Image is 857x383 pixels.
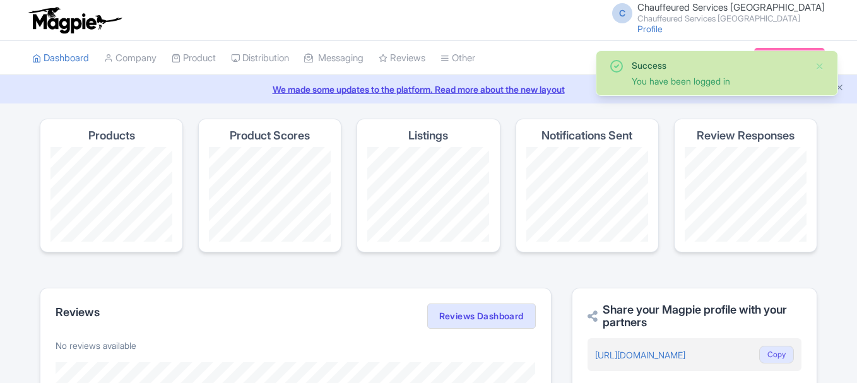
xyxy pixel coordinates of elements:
button: Copy [759,346,794,363]
p: No reviews available [56,339,536,352]
img: logo-ab69f6fb50320c5b225c76a69d11143b.png [26,6,124,34]
div: You have been logged in [632,74,805,88]
a: Company [104,41,157,76]
a: Messaging [304,41,363,76]
a: Dashboard [32,41,89,76]
div: Success [632,59,805,72]
a: Reviews [379,41,425,76]
h2: Reviews [56,306,100,319]
a: We made some updates to the platform. Read more about the new layout [8,83,849,96]
button: Close [815,59,825,74]
button: Close announcement [835,81,844,96]
a: Profile [637,23,663,34]
a: Product [172,41,216,76]
a: C Chauffeured Services [GEOGRAPHIC_DATA] Chauffeured Services [GEOGRAPHIC_DATA] [605,3,825,23]
a: [URL][DOMAIN_NAME] [595,350,685,360]
h4: Listings [408,129,448,142]
a: Distribution [231,41,289,76]
h4: Products [88,129,135,142]
span: Chauffeured Services [GEOGRAPHIC_DATA] [637,1,825,13]
h4: Product Scores [230,129,310,142]
span: C [612,3,632,23]
a: Subscription [754,48,825,67]
small: Chauffeured Services [GEOGRAPHIC_DATA] [637,15,825,23]
h4: Review Responses [697,129,795,142]
h2: Share your Magpie profile with your partners [588,303,801,329]
a: Reviews Dashboard [427,303,536,329]
h4: Notifications Sent [541,129,632,142]
a: Other [440,41,475,76]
